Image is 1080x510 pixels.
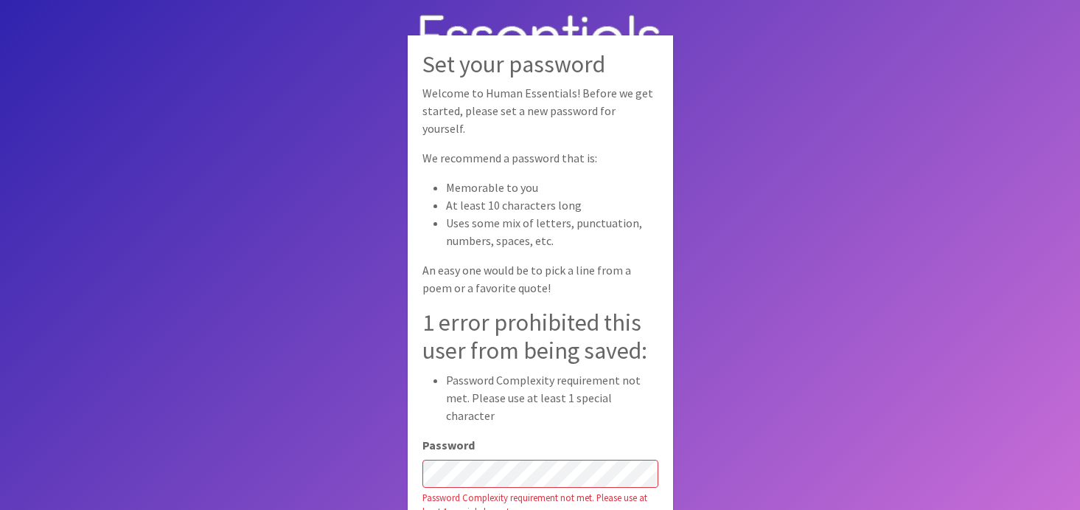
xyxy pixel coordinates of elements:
li: At least 10 characters long [446,196,658,214]
p: Welcome to Human Essentials! Before we get started, please set a new password for yourself. [422,84,658,137]
li: Memorable to you [446,179,658,196]
li: Password Complexity requirement not met. Please use at least 1 special character [446,371,658,424]
p: We recommend a password that is: [422,149,658,167]
h2: Set your password [422,50,658,78]
li: Uses some mix of letters, punctuation, numbers, spaces, etc. [446,214,658,249]
label: Password [422,436,475,454]
p: An easy one would be to pick a line from a poem or a favorite quote! [422,261,658,297]
h2: 1 error prohibited this user from being saved: [422,309,658,365]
